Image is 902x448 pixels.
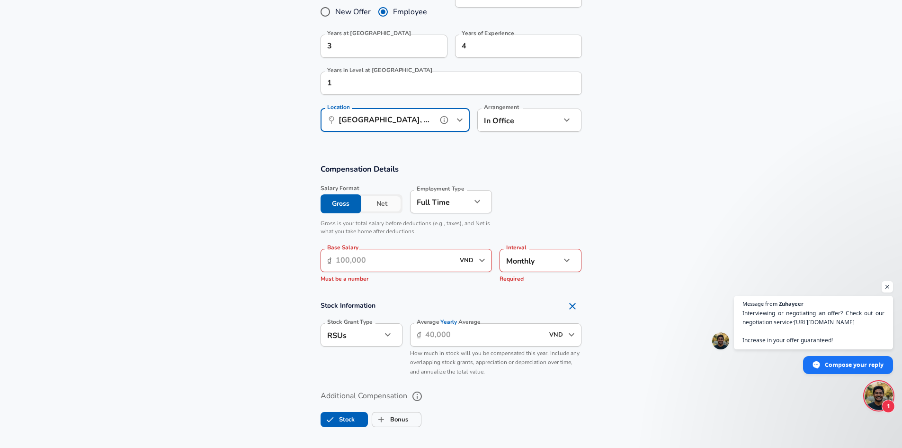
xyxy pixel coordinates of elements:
[417,186,464,192] label: Employment Type
[882,400,895,413] span: 1
[417,319,481,325] label: Average Average
[327,30,411,36] label: Years at [GEOGRAPHIC_DATA]
[484,104,519,110] label: Arrangement
[321,411,355,429] label: Stock
[410,349,580,376] span: How much in stock will you be compensated this year. Include any overlapping stock grants, apprec...
[865,382,893,410] div: Open chat
[372,411,390,429] span: Bonus
[327,104,349,110] label: Location
[327,245,358,250] label: Base Salary
[372,412,421,427] button: BonusBonus
[410,190,471,213] div: Full Time
[372,411,408,429] label: Bonus
[477,109,547,132] div: In Office
[455,35,561,58] input: 7
[321,164,582,174] h3: Compensation Details
[321,388,582,404] label: Additional Compensation
[475,254,489,267] button: Open
[321,219,492,236] p: Gross is your total salary before deductions (e.g., taxes), and Net is what you take home after d...
[457,253,476,268] input: USD
[327,319,373,325] label: Stock Grant Type
[565,328,578,341] button: Open
[336,249,455,272] input: 100,000
[321,275,369,283] span: Must be a number
[437,113,451,127] button: help
[321,411,339,429] span: Stock
[321,297,582,316] h4: Stock Information
[500,249,561,272] div: Monthly
[742,309,884,345] span: Interviewing or negotiating an offer? Check out our negotiation service: Increase in your offer g...
[321,184,402,192] span: Salary Format
[321,323,382,347] div: RSUs
[327,67,433,73] label: Years in Level at [GEOGRAPHIC_DATA]
[321,35,427,58] input: 0
[462,30,514,36] label: Years of Experience
[321,194,362,213] button: Gross
[335,6,371,18] span: New Offer
[425,323,544,347] input: 40,000
[393,6,427,18] span: Employee
[742,301,777,306] span: Message from
[321,72,561,95] input: 1
[361,194,402,213] button: Net
[546,328,565,342] input: USD
[563,297,582,316] button: Remove Section
[779,301,804,306] span: Zuhayeer
[506,245,527,250] label: Interval
[409,388,425,404] button: help
[825,357,884,373] span: Compose your reply
[440,318,457,326] span: Yearly
[321,412,368,427] button: StockStock
[500,275,524,283] span: Required
[453,113,466,127] button: Open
